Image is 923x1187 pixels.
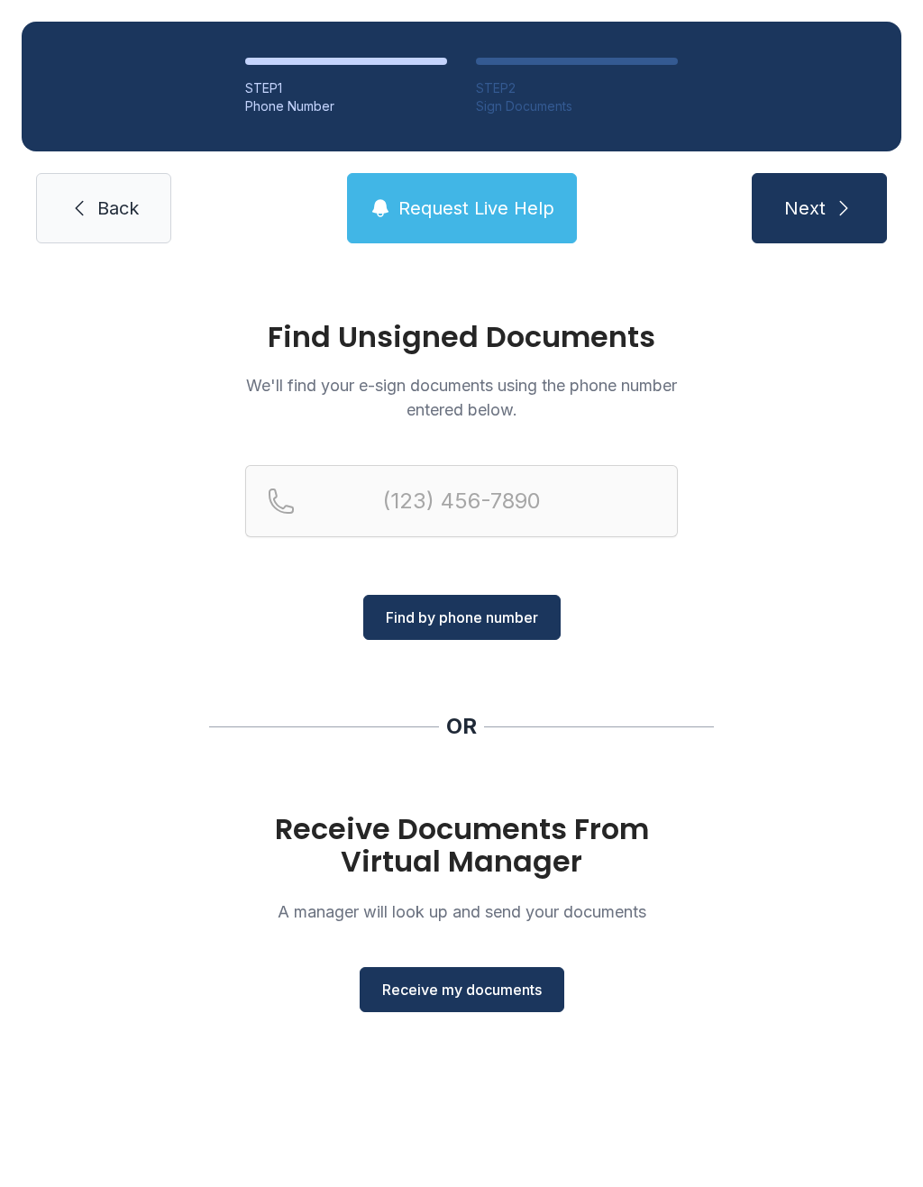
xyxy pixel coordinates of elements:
span: Find by phone number [386,607,538,628]
span: Receive my documents [382,979,542,1000]
span: Request Live Help [398,196,554,221]
p: A manager will look up and send your documents [245,899,678,924]
p: We'll find your e-sign documents using the phone number entered below. [245,373,678,422]
span: Next [784,196,826,221]
div: Phone Number [245,97,447,115]
input: Reservation phone number [245,465,678,537]
div: STEP 2 [476,79,678,97]
span: Back [97,196,139,221]
h1: Find Unsigned Documents [245,323,678,352]
h1: Receive Documents From Virtual Manager [245,813,678,878]
div: Sign Documents [476,97,678,115]
div: STEP 1 [245,79,447,97]
div: OR [446,712,477,741]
